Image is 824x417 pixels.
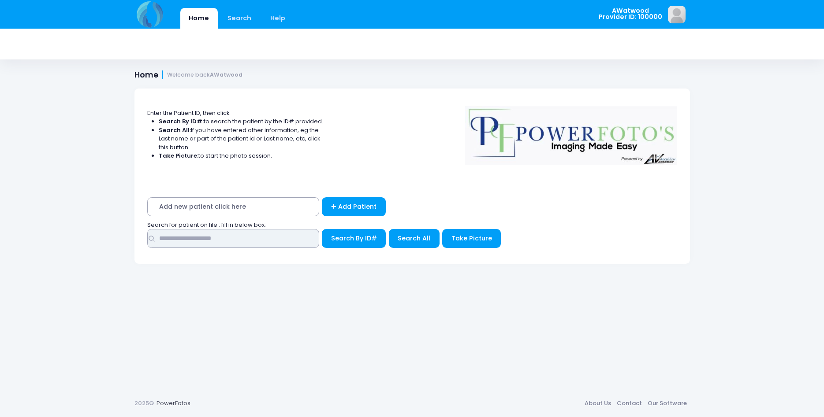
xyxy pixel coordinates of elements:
[159,151,198,160] strong: Take Picture:
[147,221,266,229] span: Search for patient on file : fill in below box;
[134,399,154,407] span: 2025©
[461,100,681,165] img: Logo
[322,229,386,248] button: Search By ID#
[219,8,260,29] a: Search
[582,395,614,411] a: About Us
[322,197,386,216] a: Add Patient
[157,399,190,407] a: PowerFotos
[159,151,324,160] li: to start the photo session.
[614,395,645,411] a: Contact
[389,229,440,248] button: Search All
[159,117,204,125] strong: Search By ID#:
[210,71,242,78] strong: AWatwood
[147,197,319,216] span: Add new patient click here
[451,234,492,243] span: Take Picture
[261,8,294,29] a: Help
[159,126,191,134] strong: Search All:
[134,70,243,80] h1: Home
[398,234,430,243] span: Search All
[180,8,218,29] a: Home
[331,234,377,243] span: Search By ID#
[159,126,324,152] li: If you have entered other information, eg the Last name or part of the patient id or Last name, e...
[645,395,690,411] a: Our Software
[167,72,242,78] small: Welcome back
[159,117,324,126] li: to search the patient by the ID# provided.
[599,7,662,20] span: AWatwood Provider ID: 100000
[147,109,230,117] span: Enter the Patient ID, then click
[442,229,501,248] button: Take Picture
[668,6,686,23] img: image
